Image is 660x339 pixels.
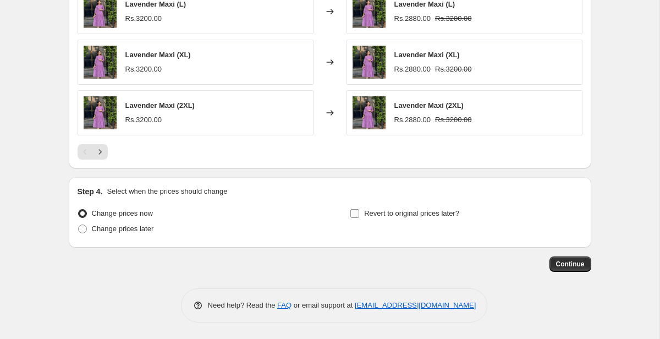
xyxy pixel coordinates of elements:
button: Continue [549,256,591,272]
span: Change prices later [92,225,154,233]
h2: Step 4. [78,186,103,197]
strike: Rs.3200.00 [435,64,472,75]
a: FAQ [277,301,291,309]
p: Select when the prices should change [107,186,227,197]
span: Need help? Read the [208,301,278,309]
div: Rs.3200.00 [125,13,162,24]
img: 1_80x.jpg [353,46,386,79]
nav: Pagination [78,144,108,160]
span: Revert to original prices later? [364,209,459,217]
img: 1_80x.jpg [84,96,117,129]
strike: Rs.3200.00 [435,13,472,24]
div: Rs.3200.00 [125,64,162,75]
span: Lavender Maxi (XL) [394,51,460,59]
img: 1_80x.jpg [84,46,117,79]
img: 1_80x.jpg [353,96,386,129]
strike: Rs.3200.00 [435,114,472,125]
span: or email support at [291,301,355,309]
div: Rs.3200.00 [125,114,162,125]
div: Rs.2880.00 [394,64,431,75]
span: Continue [556,260,585,269]
button: Next [92,144,108,160]
span: Change prices now [92,209,153,217]
a: [EMAIL_ADDRESS][DOMAIN_NAME] [355,301,476,309]
span: Lavender Maxi (2XL) [394,101,464,110]
div: Rs.2880.00 [394,114,431,125]
div: Rs.2880.00 [394,13,431,24]
span: Lavender Maxi (2XL) [125,101,195,110]
span: Lavender Maxi (XL) [125,51,191,59]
